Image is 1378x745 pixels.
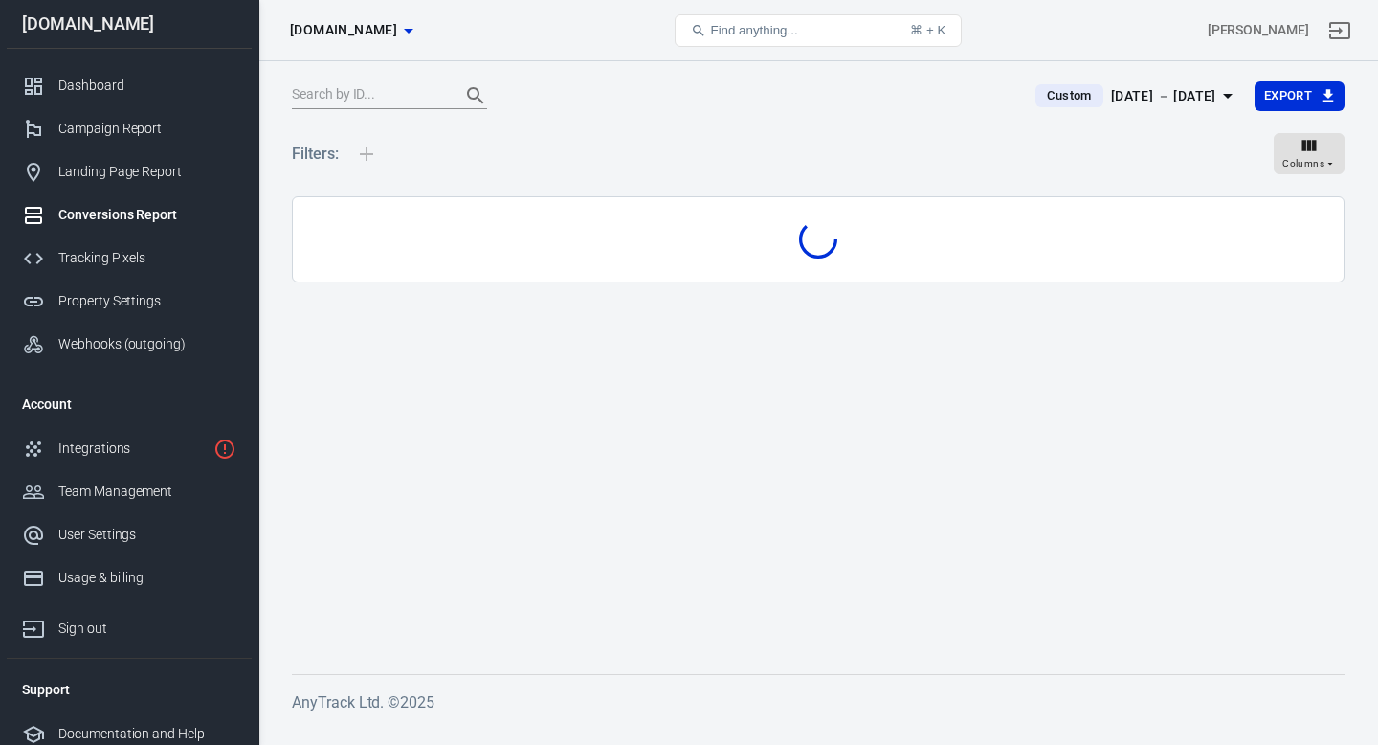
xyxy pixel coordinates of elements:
div: ⌘ + K [910,23,945,37]
span: Custom [1039,86,1099,105]
div: Documentation and Help [58,724,236,744]
a: Landing Page Report [7,150,252,193]
span: Find anything... [710,23,797,37]
div: Sign out [58,619,236,639]
button: Find anything...⌘ + K [675,14,962,47]
a: Webhooks (outgoing) [7,323,252,366]
input: Search by ID... [292,83,445,108]
div: Conversions Report [58,205,236,225]
div: Team Management [58,482,236,502]
div: Campaign Report [58,119,236,139]
svg: 2 networks not verified yet [213,438,236,461]
a: Tracking Pixels [7,237,252,280]
a: Usage & billing [7,556,252,599]
li: Support [7,666,252,712]
div: [DOMAIN_NAME] [7,15,252,33]
div: Account id: UQweojfB [1208,20,1309,40]
button: Columns [1274,133,1345,175]
a: User Settings [7,513,252,556]
a: Campaign Report [7,107,252,150]
button: [DOMAIN_NAME] [282,12,420,48]
div: Tracking Pixels [58,248,236,268]
a: Sign out [7,599,252,650]
span: Columns [1282,155,1324,172]
button: Export [1255,81,1345,111]
a: Integrations [7,427,252,470]
div: Dashboard [58,76,236,96]
h5: Filters: [292,124,339,185]
span: dealsmocktail.com [290,18,397,42]
div: Property Settings [58,291,236,311]
button: Custom[DATE] － [DATE] [1020,80,1254,112]
a: Dashboard [7,64,252,107]
div: User Settings [58,525,236,545]
div: Integrations [58,439,206,459]
a: Team Management [7,470,252,513]
li: Account [7,381,252,427]
div: Usage & billing [58,568,236,588]
div: Landing Page Report [58,162,236,182]
a: Conversions Report [7,193,252,237]
h6: AnyTrack Ltd. © 2025 [292,690,1345,714]
div: [DATE] － [DATE] [1111,84,1216,108]
button: Search [453,73,499,119]
a: Sign out [1317,8,1363,54]
a: Property Settings [7,280,252,323]
div: Webhooks (outgoing) [58,334,236,354]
